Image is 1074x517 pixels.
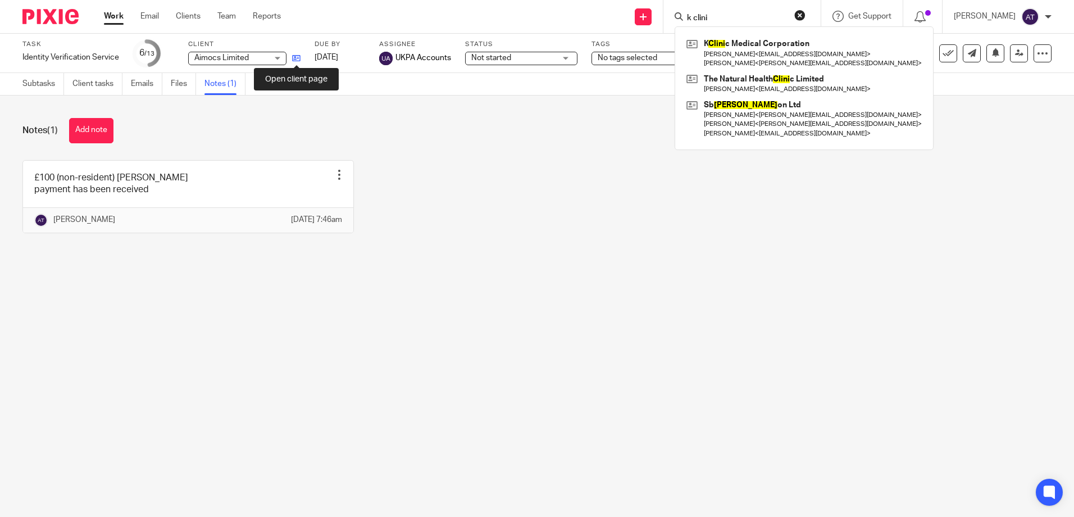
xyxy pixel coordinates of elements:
a: Clients [176,11,201,22]
img: svg%3E [1021,8,1039,26]
a: Team [217,11,236,22]
img: Pixie [22,9,79,24]
a: Files [171,73,196,95]
span: [DATE] [315,53,338,61]
span: Get Support [848,12,891,20]
label: Tags [591,40,704,49]
span: No tags selected [598,54,657,62]
img: svg%3E [34,214,48,227]
span: Aimocs Limited [194,54,249,62]
div: Identity Verification Service [22,52,119,63]
small: /13 [144,51,154,57]
p: [PERSON_NAME] [53,214,115,225]
span: (1) [47,126,58,135]
label: Assignee [379,40,451,49]
p: [DATE] 7:46am [291,214,342,225]
a: Emails [131,73,162,95]
a: Notes (1) [204,73,245,95]
a: Reports [253,11,281,22]
p: [PERSON_NAME] [954,11,1016,22]
h1: Notes [22,125,58,137]
button: Clear [794,10,805,21]
div: 6 [139,47,154,60]
span: Not started [471,54,511,62]
a: Email [140,11,159,22]
a: Client tasks [72,73,122,95]
label: Status [465,40,577,49]
img: svg%3E [379,52,393,65]
a: Subtasks [22,73,64,95]
input: Search [686,13,787,24]
label: Client [188,40,301,49]
a: Work [104,11,124,22]
span: UKPA Accounts [395,52,451,64]
label: Task [22,40,119,49]
a: Audit logs [254,73,297,95]
button: Add note [69,118,113,143]
label: Due by [315,40,365,49]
